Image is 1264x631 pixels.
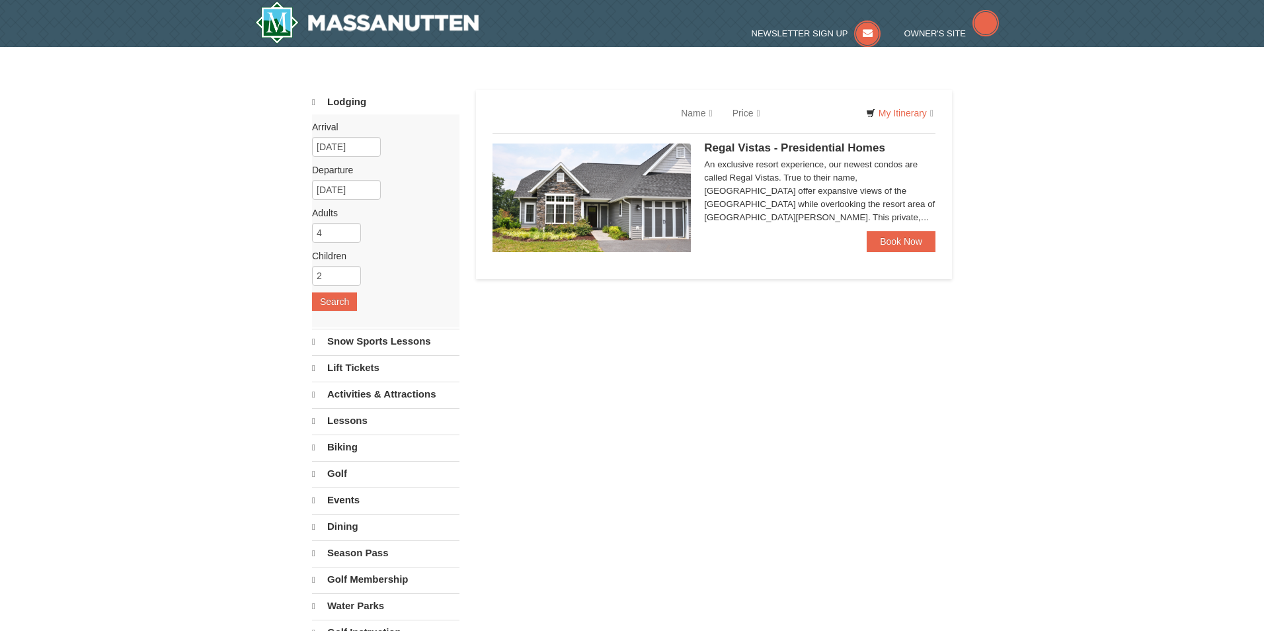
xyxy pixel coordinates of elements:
[493,144,691,252] img: 19218991-1-902409a9.jpg
[312,355,459,380] a: Lift Tickets
[312,249,450,263] label: Children
[312,408,459,433] a: Lessons
[255,1,479,44] a: Massanutten Resort
[312,461,459,486] a: Golf
[312,90,459,114] a: Lodging
[312,163,450,177] label: Departure
[752,28,881,38] a: Newsletter Sign Up
[752,28,848,38] span: Newsletter Sign Up
[312,206,450,220] label: Adults
[312,292,357,311] button: Search
[857,103,942,123] a: My Itinerary
[312,487,459,513] a: Events
[723,100,770,126] a: Price
[312,329,459,354] a: Snow Sports Lessons
[671,100,722,126] a: Name
[867,231,935,252] a: Book Now
[904,28,1000,38] a: Owner's Site
[904,28,967,38] span: Owner's Site
[255,1,479,44] img: Massanutten Resort Logo
[704,158,935,224] div: An exclusive resort experience, our newest condos are called Regal Vistas. True to their name, [G...
[312,382,459,407] a: Activities & Attractions
[312,567,459,592] a: Golf Membership
[704,142,885,154] span: Regal Vistas - Presidential Homes
[312,540,459,566] a: Season Pass
[312,120,450,134] label: Arrival
[312,435,459,460] a: Biking
[312,593,459,618] a: Water Parks
[312,514,459,539] a: Dining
